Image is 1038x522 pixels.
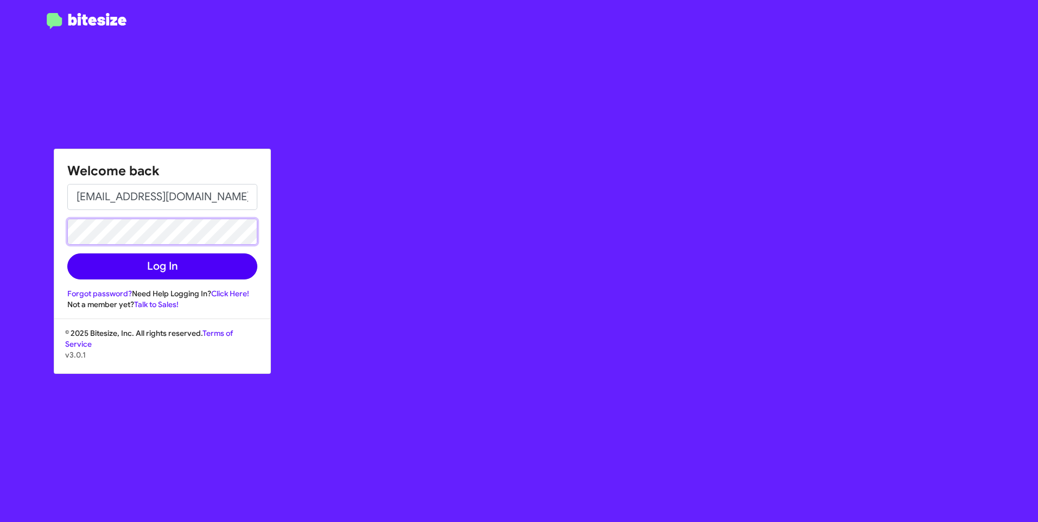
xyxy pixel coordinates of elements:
a: Talk to Sales! [134,300,179,309]
input: Email address [67,184,257,210]
a: Terms of Service [65,328,233,349]
button: Log In [67,253,257,279]
a: Click Here! [211,289,249,298]
div: Not a member yet? [67,299,257,310]
p: v3.0.1 [65,349,259,360]
h1: Welcome back [67,162,257,180]
div: © 2025 Bitesize, Inc. All rights reserved. [54,328,270,373]
a: Forgot password? [67,289,132,298]
div: Need Help Logging In? [67,288,257,299]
